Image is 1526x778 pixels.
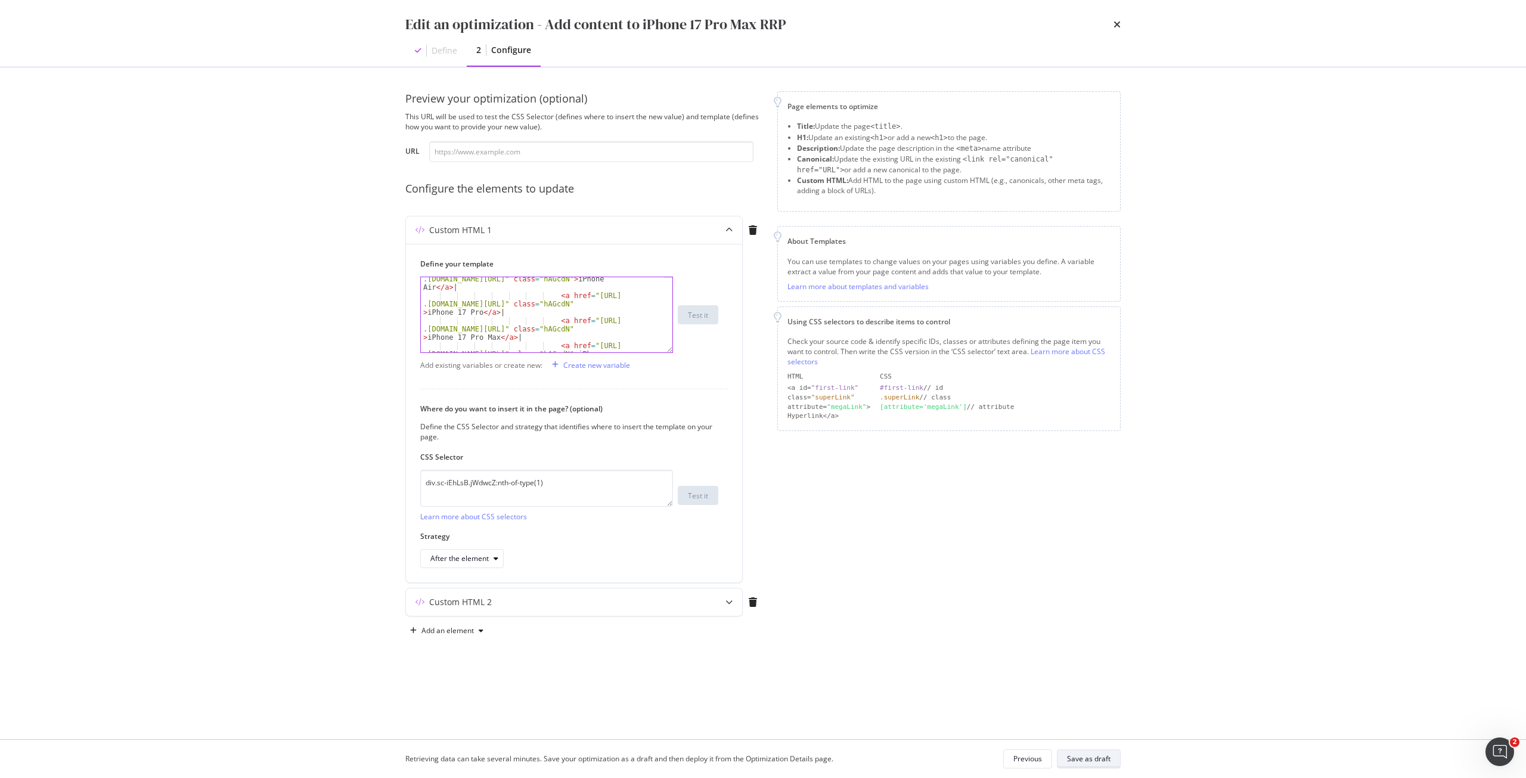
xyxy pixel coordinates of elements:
span: <meta> [956,144,982,153]
span: <h1> [931,134,948,142]
strong: Custom HTML: [797,175,848,185]
button: Test it [678,305,718,324]
iframe: Intercom live chat [1485,737,1514,766]
span: 2 [1510,737,1519,747]
div: times [1114,14,1121,35]
div: Retrieving data can take several minutes. Save your optimization as a draft and then deploy it fr... [405,754,833,764]
button: After the element [420,549,504,568]
a: Learn more about CSS selectors [787,346,1105,367]
span: <link rel="canonical" href="URL"> [797,155,1053,174]
div: About Templates [787,236,1111,246]
div: You can use templates to change values on your pages using variables you define. A variable extra... [787,256,1111,277]
strong: Canonical: [797,154,834,164]
label: Where do you want to insert it in the page? (optional) [420,404,718,414]
div: After the element [430,555,489,562]
div: HTML [787,372,870,382]
div: Check your source code & identify specific IDs, classes or attributes defining the page item you ... [787,336,1111,367]
div: #first-link [880,384,923,392]
div: Configure [491,44,531,56]
div: Hyperlink</a> [787,411,870,421]
div: <a id= [787,383,870,393]
div: Define [432,45,457,57]
strong: H1: [797,132,808,142]
label: CSS Selector [420,452,718,462]
span: <h1> [870,134,888,142]
div: class= [787,393,870,402]
div: .superLink [880,393,919,401]
button: Add an element [405,621,488,640]
div: [attribute='megaLink'] [880,403,967,411]
li: Update an existing or add a new to the page. [797,132,1111,143]
button: Create new variable [547,355,630,374]
a: Learn more about CSS selectors [420,512,527,522]
div: Define the CSS Selector and strategy that identifies where to insert the template on your page. [420,421,718,442]
div: "superLink" [811,393,855,401]
div: // attribute [880,402,1111,412]
div: "megaLink" [827,403,866,411]
strong: Description: [797,143,840,153]
input: https://www.example.com [429,141,753,162]
div: Page elements to optimize [787,101,1111,111]
textarea: div.sc-iEhLsB.jWdwcZ:nth-of-type(1) [420,470,673,507]
li: Add HTML to the page using custom HTML (e.g., canonicals, other meta tags, adding a block of URLs). [797,175,1111,196]
a: Learn more about templates and variables [787,281,929,292]
div: // class [880,393,1111,402]
button: Previous [1003,749,1052,768]
li: Update the page . [797,121,1111,132]
div: Using CSS selectors to describe items to control [787,317,1111,327]
div: Test it [688,491,708,501]
div: CSS [880,372,1111,382]
div: Preview your optimization (optional) [405,91,763,107]
div: Add existing variables or create new: [420,360,542,370]
button: Test it [678,486,718,505]
div: Save as draft [1067,754,1111,764]
div: Add an element [421,627,474,634]
div: // id [880,383,1111,393]
div: Custom HTML 1 [429,224,492,236]
div: Configure the elements to update [405,181,763,197]
strong: Title: [797,121,815,131]
label: URL [405,146,420,159]
div: Custom HTML 2 [429,596,492,608]
div: 2 [476,44,481,56]
div: "first-link" [811,384,858,392]
div: This URL will be used to test the CSS Selector (defines where to insert the new value) and templa... [405,111,763,132]
span: <title> [870,122,901,131]
div: Test it [688,310,708,320]
button: Save as draft [1057,749,1121,768]
label: Define your template [420,259,718,269]
li: Update the existing URL in the existing or add a new canonical to the page. [797,154,1111,175]
div: Edit an optimization - Add content to iPhone 17 Pro Max RRP [405,14,786,35]
div: Create new variable [563,360,630,370]
div: Previous [1013,754,1042,764]
label: Strategy [420,531,718,541]
li: Update the page description in the name attribute [797,143,1111,154]
div: attribute= > [787,402,870,412]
